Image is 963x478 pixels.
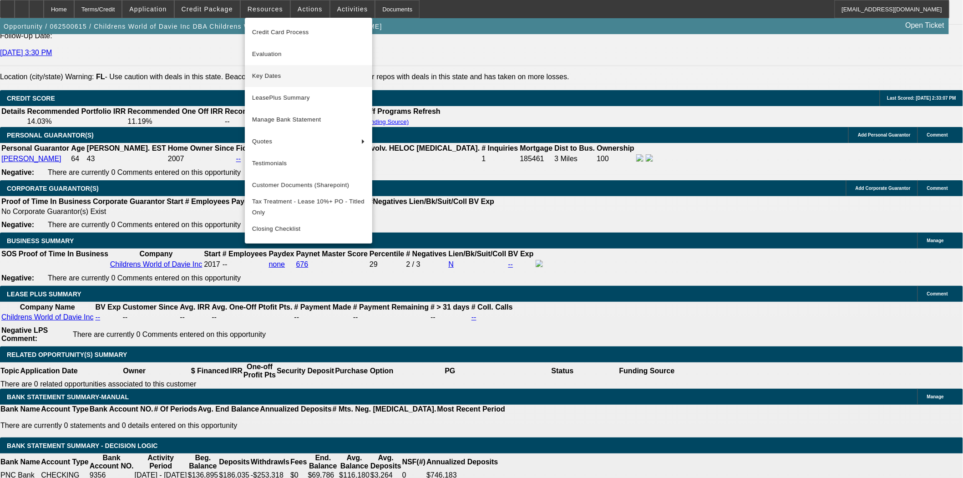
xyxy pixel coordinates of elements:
span: Credit Card Process [252,27,365,38]
span: Manage Bank Statement [252,114,365,125]
span: Key Dates [252,71,365,81]
span: Evaluation [252,49,365,60]
span: Quotes [252,136,354,147]
span: Tax Treatment - Lease 10%+ PO - Titled Only [252,196,365,218]
span: Closing Checklist [252,225,301,232]
span: Testimonials [252,158,365,169]
span: Customer Documents (Sharepoint) [252,180,365,191]
span: LeasePlus Summary [252,92,365,103]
